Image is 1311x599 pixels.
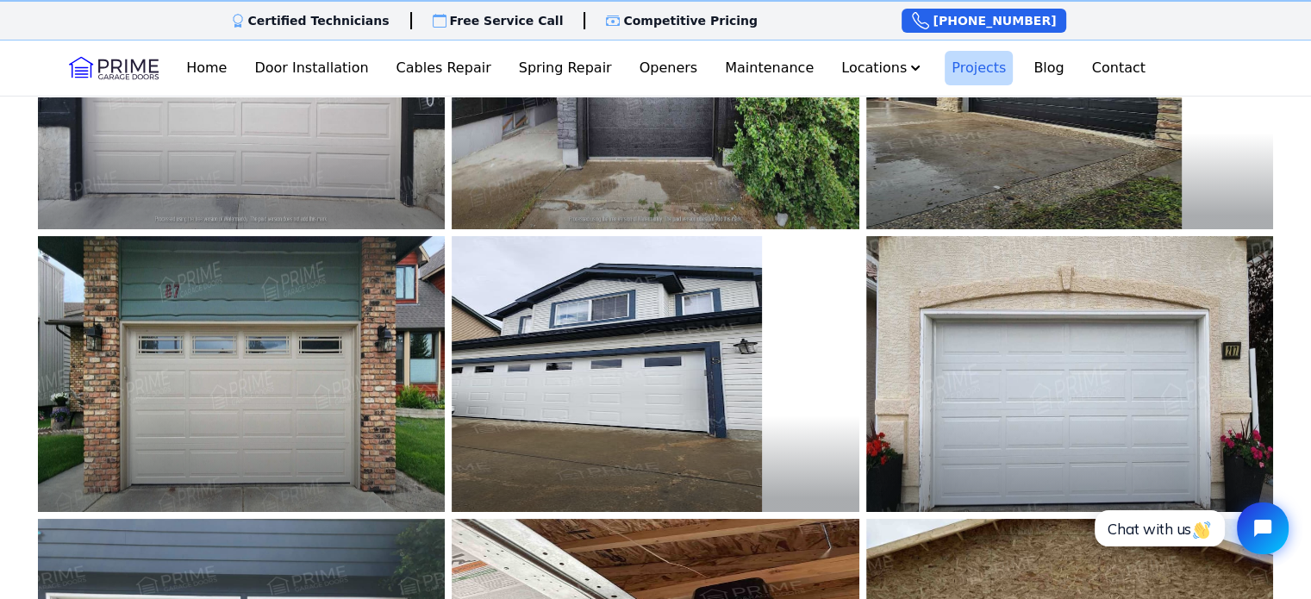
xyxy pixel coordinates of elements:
img: Prime garage doors repair and installation [866,236,1273,512]
a: Blog [1027,51,1071,85]
img: Prime garage doors repair and installation [452,236,762,512]
img: Prime garage doors repair and installation [38,236,445,512]
a: Openers [633,51,705,85]
p: Free Service Call [450,12,564,29]
button: Locations [834,51,931,85]
a: Cables Repair [390,51,498,85]
p: Competitive Pricing [623,12,758,29]
iframe: Tidio Chat [1076,488,1303,569]
a: [PHONE_NUMBER] [902,9,1066,33]
a: Spring Repair [512,51,619,85]
p: Certified Technicians [248,12,390,29]
img: Logo [69,54,159,82]
a: Projects [945,51,1013,85]
a: Door Installation [247,51,375,85]
a: Home [179,51,234,85]
a: Maintenance [718,51,821,85]
a: Contact [1085,51,1152,85]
